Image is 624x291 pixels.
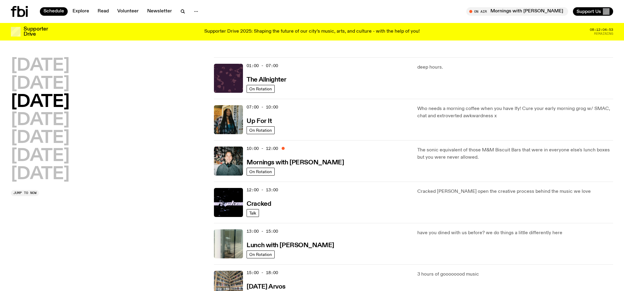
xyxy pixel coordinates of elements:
[247,76,286,83] a: The Allnighter
[247,187,278,193] span: 12:00 - 13:00
[417,105,613,120] p: Who needs a morning coffee when you have Ify! Cure your early morning grog w/ SMAC, chat and extr...
[214,188,243,217] img: Logo for Podcast Cracked. Black background, with white writing, with glass smashing graphics
[249,128,272,132] span: On Rotation
[249,211,256,215] span: Talk
[417,147,613,161] p: The sonic equivalent of those M&M Biscuit Bars that were in everyone else's lunch boxes but you w...
[11,112,70,129] button: [DATE]
[417,271,613,278] p: 3 hours of goooooood music
[247,201,271,207] h3: Cracked
[69,7,93,16] a: Explore
[247,209,259,217] a: Talk
[11,57,70,74] button: [DATE]
[247,283,286,290] a: [DATE] Arvos
[11,76,70,92] button: [DATE]
[247,228,278,234] span: 13:00 - 15:00
[247,158,344,166] a: Mornings with [PERSON_NAME]
[417,64,613,71] p: deep hours.
[214,105,243,134] img: Ify - a Brown Skin girl with black braided twists, looking up to the side with her tongue stickin...
[247,160,344,166] h3: Mornings with [PERSON_NAME]
[24,27,48,37] h3: Supporter Drive
[466,7,568,16] button: On AirMornings with [PERSON_NAME]
[11,94,70,111] button: [DATE]
[573,7,613,16] button: Support Us
[247,242,334,249] h3: Lunch with [PERSON_NAME]
[247,85,275,93] a: On Rotation
[249,86,272,91] span: On Rotation
[11,130,70,147] button: [DATE]
[247,270,278,276] span: 15:00 - 18:00
[40,7,68,16] a: Schedule
[144,7,176,16] a: Newsletter
[11,166,70,183] button: [DATE]
[247,168,275,176] a: On Rotation
[247,241,334,249] a: Lunch with [PERSON_NAME]
[247,77,286,83] h3: The Allnighter
[247,126,275,134] a: On Rotation
[417,229,613,237] p: have you dined with us before? we do things a little differently here
[249,252,272,257] span: On Rotation
[417,188,613,195] p: Cracked [PERSON_NAME] open the creative process behind the music we love
[114,7,142,16] a: Volunteer
[247,104,278,110] span: 07:00 - 10:00
[13,191,37,195] span: Jump to now
[11,148,70,165] button: [DATE]
[577,9,601,14] span: Support Us
[214,147,243,176] img: Radio presenter Ben Hansen sits in front of a wall of photos and an fbi radio sign. Film photo. B...
[11,190,39,196] button: Jump to now
[590,28,613,31] span: 08:12:04:53
[94,7,112,16] a: Read
[247,284,286,290] h3: [DATE] Arvos
[247,200,271,207] a: Cracked
[247,146,278,151] span: 10:00 - 12:00
[247,118,272,124] h3: Up For It
[247,63,278,69] span: 01:00 - 07:00
[594,32,613,35] span: Remaining
[204,29,420,34] p: Supporter Drive 2025: Shaping the future of our city’s music, arts, and culture - with the help o...
[247,251,275,258] a: On Rotation
[249,169,272,174] span: On Rotation
[247,117,272,124] a: Up For It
